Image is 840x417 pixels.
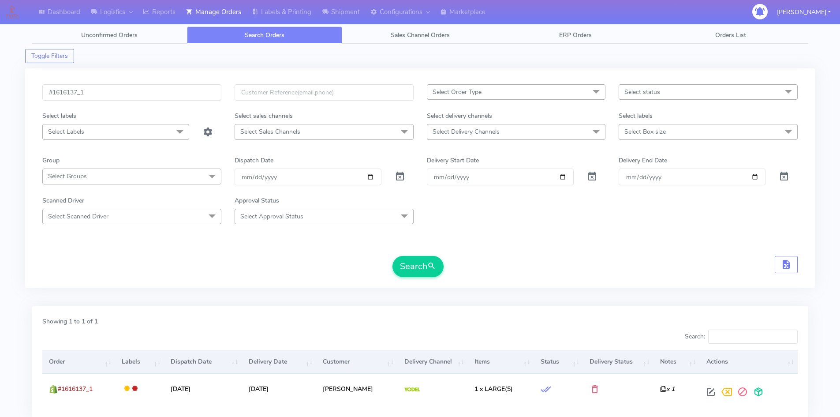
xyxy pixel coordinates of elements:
[42,196,84,205] label: Scanned Driver
[583,350,653,374] th: Delivery Status: activate to sort column ascending
[235,156,273,165] label: Dispatch Date
[619,111,653,120] label: Select labels
[468,350,534,374] th: Items: activate to sort column ascending
[42,156,60,165] label: Group
[115,350,164,374] th: Labels: activate to sort column ascending
[240,128,300,136] span: Select Sales Channels
[770,3,837,21] button: [PERSON_NAME]
[49,385,58,394] img: shopify.png
[708,330,798,344] input: Search:
[42,84,221,101] input: Order Id
[392,256,444,277] button: Search
[48,212,108,221] span: Select Scanned Driver
[427,156,479,165] label: Delivery Start Date
[316,374,397,403] td: [PERSON_NAME]
[164,350,242,374] th: Dispatch Date: activate to sort column ascending
[715,31,746,39] span: Orders List
[242,374,317,403] td: [DATE]
[235,196,279,205] label: Approval Status
[474,385,513,393] span: (5)
[404,387,420,392] img: Yodel
[58,385,93,393] span: #1616137_1
[660,385,675,393] i: x 1
[559,31,592,39] span: ERP Orders
[433,128,500,136] span: Select Delivery Channels
[81,31,138,39] span: Unconfirmed Orders
[391,31,450,39] span: Sales Channel Orders
[42,350,115,374] th: Order: activate to sort column ascending
[245,31,284,39] span: Search Orders
[474,385,505,393] span: 1 x LARGE
[240,212,303,221] span: Select Approval Status
[433,88,482,96] span: Select Order Type
[235,84,414,101] input: Customer Reference(email,phone)
[624,88,660,96] span: Select status
[42,317,98,326] label: Showing 1 to 1 of 1
[48,172,87,180] span: Select Groups
[397,350,468,374] th: Delivery Channel: activate to sort column ascending
[619,156,667,165] label: Delivery End Date
[316,350,397,374] th: Customer: activate to sort column ascending
[653,350,700,374] th: Notes: activate to sort column ascending
[685,330,798,344] label: Search:
[235,111,293,120] label: Select sales channels
[42,111,76,120] label: Select labels
[48,128,84,136] span: Select Labels
[534,350,583,374] th: Status: activate to sort column ascending
[164,374,242,403] td: [DATE]
[624,128,666,136] span: Select Box size
[25,49,74,63] button: Toggle Filters
[242,350,317,374] th: Delivery Date: activate to sort column ascending
[32,26,808,44] ul: Tabs
[427,111,492,120] label: Select delivery channels
[699,350,798,374] th: Actions: activate to sort column ascending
